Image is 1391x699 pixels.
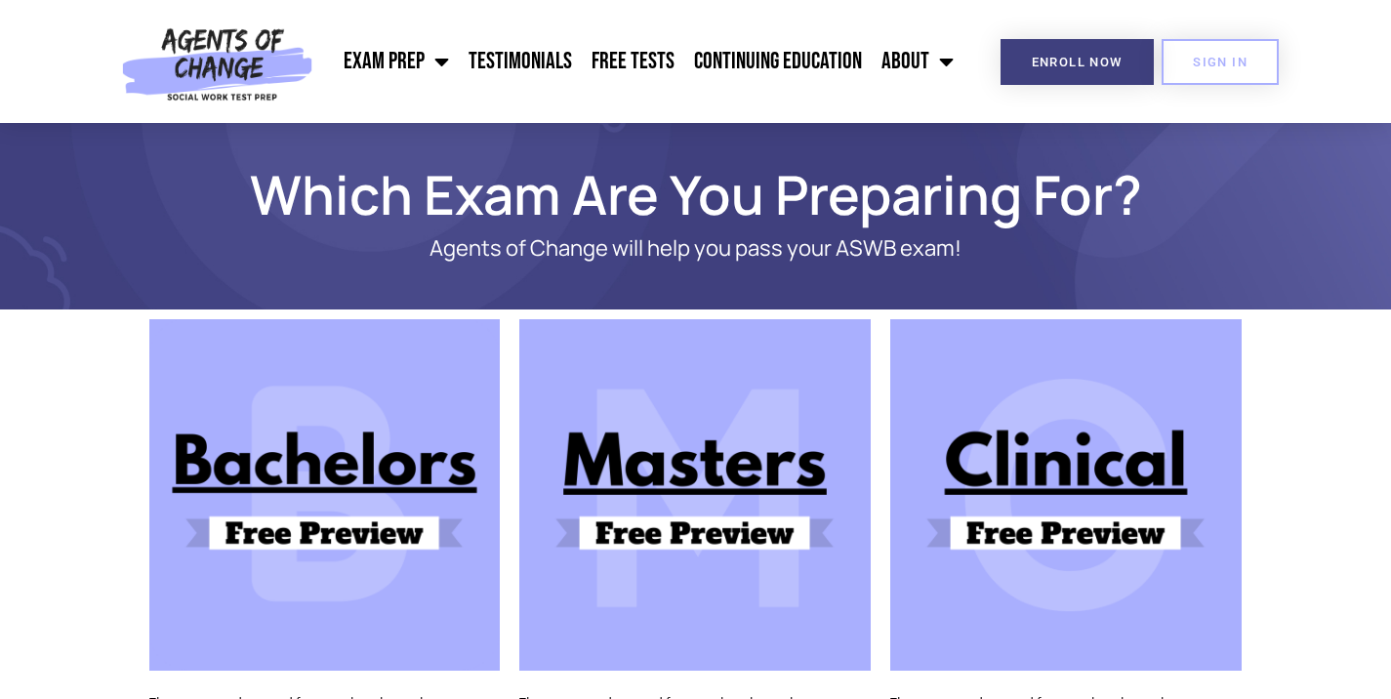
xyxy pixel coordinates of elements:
[334,37,459,86] a: Exam Prep
[140,172,1252,217] h1: Which Exam Are You Preparing For?
[459,37,582,86] a: Testimonials
[322,37,963,86] nav: Menu
[1193,56,1248,68] span: SIGN IN
[1001,39,1154,85] a: Enroll Now
[1032,56,1123,68] span: Enroll Now
[218,236,1174,261] p: Agents of Change will help you pass your ASWB exam!
[582,37,684,86] a: Free Tests
[1162,39,1279,85] a: SIGN IN
[872,37,963,86] a: About
[684,37,872,86] a: Continuing Education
